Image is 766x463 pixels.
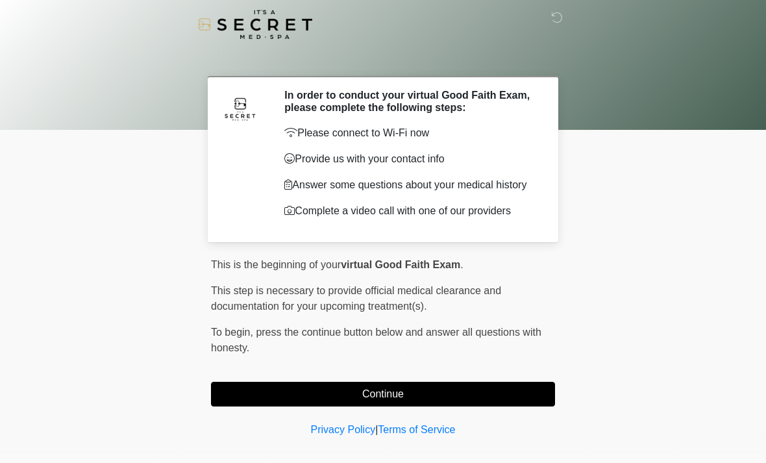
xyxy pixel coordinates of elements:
strong: virtual Good Faith Exam [341,259,460,270]
span: . [460,259,463,270]
p: Answer some questions about your medical history [284,177,536,193]
p: Please connect to Wi-Fi now [284,125,536,141]
img: Agent Avatar [221,89,260,128]
a: Terms of Service [378,424,455,435]
span: This step is necessary to provide official medical clearance and documentation for your upcoming ... [211,285,501,312]
h2: In order to conduct your virtual Good Faith Exam, please complete the following steps: [284,89,536,114]
img: It's A Secret Med Spa Logo [198,10,312,39]
span: press the continue button below and answer all questions with honesty. [211,327,541,353]
p: Complete a video call with one of our providers [284,203,536,219]
span: This is the beginning of your [211,259,341,270]
button: Continue [211,382,555,407]
span: To begin, [211,327,256,338]
a: Privacy Policy [311,424,376,435]
p: Provide us with your contact info [284,151,536,167]
h1: ‎ ‎ [201,47,565,71]
a: | [375,424,378,435]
